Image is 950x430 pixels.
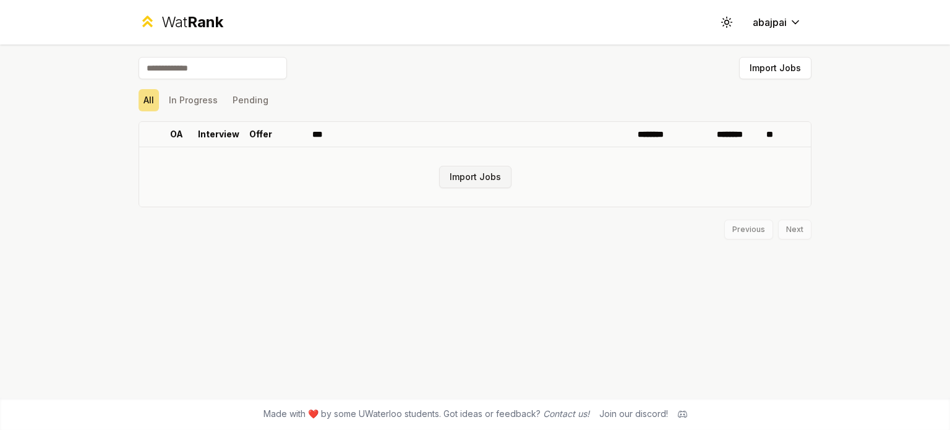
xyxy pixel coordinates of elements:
p: OA [170,128,183,140]
span: Made with ❤️ by some UWaterloo students. Got ideas or feedback? [263,408,589,420]
p: Offer [249,128,272,140]
button: Pending [228,89,273,111]
button: Import Jobs [439,166,511,188]
a: WatRank [139,12,223,32]
button: Import Jobs [739,57,811,79]
button: All [139,89,159,111]
span: Rank [187,13,223,31]
div: Join our discord! [599,408,668,420]
div: Wat [161,12,223,32]
span: abajpai [753,15,787,30]
a: Contact us! [543,408,589,419]
p: Interview [198,128,239,140]
button: abajpai [743,11,811,33]
button: In Progress [164,89,223,111]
